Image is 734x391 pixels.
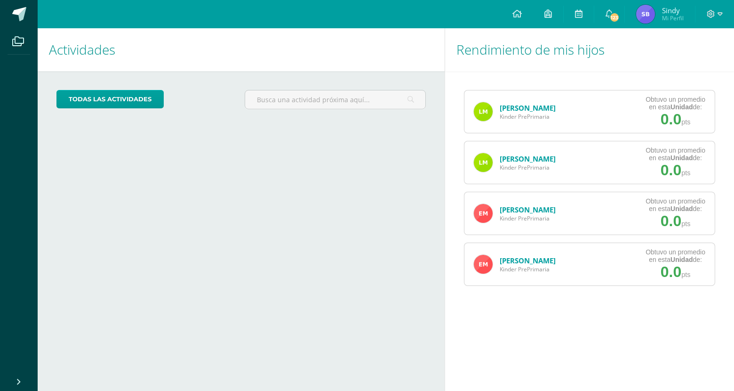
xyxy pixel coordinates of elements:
span: Kinder PrePrimaria [500,113,556,121]
span: 0.0 [661,263,681,280]
h1: Rendimiento de mis hijos [456,28,723,71]
span: Kinder PrePrimaria [500,163,556,171]
span: Kinder PrePrimaria [500,265,556,273]
span: Sindy [662,6,684,15]
a: [PERSON_NAME] [500,205,556,214]
strong: Unidad [670,256,693,263]
a: [PERSON_NAME] [500,103,556,113]
span: 0.0 [661,162,681,179]
span: 0.0 [661,212,681,229]
a: todas las Actividades [56,90,164,108]
a: [PERSON_NAME] [500,256,556,265]
span: 123 [609,12,620,23]
div: Obtuvo un promedio en esta de: [646,96,705,111]
span: Mi Perfil [662,14,684,22]
a: [PERSON_NAME] [500,154,556,163]
h1: Actividades [49,28,433,71]
img: a64b4cfd5c01561201b21101e3a3283c.png [474,255,493,274]
div: Obtuvo un promedio en esta de: [646,197,705,212]
img: d5f0d9fd9c41e8f790bc68a285cb21ac.png [474,153,493,172]
span: Kinder PrePrimaria [500,214,556,222]
strong: Unidad [670,205,693,212]
div: Obtuvo un promedio en esta de: [646,248,705,263]
span: pts [681,271,690,278]
strong: Unidad [670,103,693,111]
img: e98dab29f24b9bba9d468ba9140e59a0.png [636,5,655,24]
div: Obtuvo un promedio en esta de: [646,147,705,162]
span: pts [681,118,690,126]
span: 0.0 [661,111,681,128]
img: a64b4cfd5c01561201b21101e3a3283c.png [474,204,493,223]
strong: Unidad [670,154,693,162]
img: d5f0d9fd9c41e8f790bc68a285cb21ac.png [474,102,493,121]
span: pts [681,169,690,177]
input: Busca una actividad próxima aquí... [245,90,425,109]
span: pts [681,220,690,228]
